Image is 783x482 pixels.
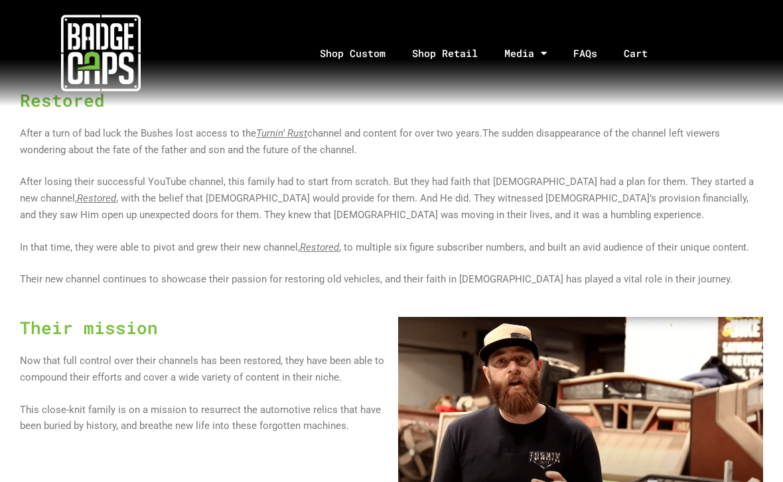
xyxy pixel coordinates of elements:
[307,19,399,88] a: Shop Custom
[20,402,385,435] p: This close-knit family is on a mission to resurrect the automotive relics that have been buried b...
[77,192,116,204] a: Restored
[300,241,339,253] a: Restored
[717,418,783,482] iframe: Chat Widget
[20,127,720,156] span: The sudden disappearance of the channel left viewers wondering about the fate of the father and s...
[560,19,610,88] a: FAQs
[20,239,763,256] p: In that time, they were able to pivot and grew their new channel, , to multiple six figure subscr...
[201,19,783,88] nav: Menu
[399,19,491,88] a: Shop Retail
[61,13,141,93] img: badgecaps white logo with green acccent
[20,125,763,158] p: After a turn of bad luck the Bushes lost access to the channel and content for over two years.
[610,19,677,88] a: Cart
[20,176,754,221] span: After losing their successful YouTube channel, this family had to start from scratch. But they ha...
[20,353,385,386] p: Now that full control over their channels has been restored, they have been able to compound thei...
[20,317,385,339] h3: Their mission
[491,19,560,88] a: Media
[20,273,733,285] span: Their new channel continues to showcase their passion for restoring old vehicles, and their faith...
[256,127,307,139] a: Turnin’ Rust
